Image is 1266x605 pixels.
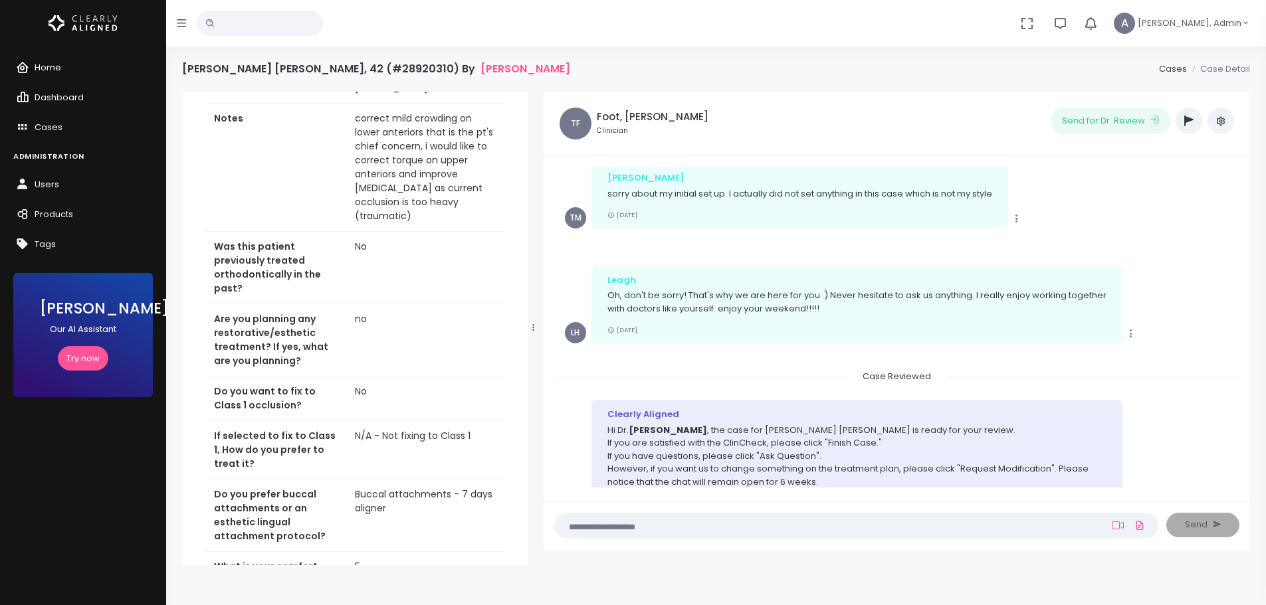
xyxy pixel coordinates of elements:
div: Clearly Aligned [607,408,1107,421]
span: Home [35,61,61,74]
span: Users [35,178,59,191]
th: Are you planning any restorative/esthetic treatment? If yes, what are you planning? [206,303,347,376]
th: If selected to fix to Class 1, How do you prefer to treat it? [206,420,347,479]
td: No [347,231,503,303]
th: Do you prefer buccal attachments or an esthetic lingual attachment protocol? [206,479,347,551]
span: A [1114,13,1135,34]
button: Send for Dr. Review [1051,108,1170,134]
span: Case Reviewed [847,366,947,387]
span: Dashboard [35,91,84,104]
span: LH [565,322,586,343]
p: sorry about my initial set up. I actually did not set anything in this case which is not my style [607,187,992,201]
p: Hi Dr. , the case for [PERSON_NAME] [PERSON_NAME] is ready for your review. If you are satisfied ... [607,424,1107,515]
span: TF [560,108,591,139]
div: scrollable content [182,92,528,565]
a: [PERSON_NAME] [480,62,570,75]
span: [PERSON_NAME], Admin [1138,17,1241,30]
td: 5 [347,551,503,596]
span: Products [35,208,73,220]
small: [DATE] [607,325,637,334]
h4: [PERSON_NAME] [PERSON_NAME], 42 (#28920310) By [182,62,570,75]
a: Cases [1159,62,1187,75]
a: Add Loom Video [1109,520,1126,531]
th: Notes [206,103,347,231]
span: Cases [35,121,62,133]
th: What is your comfort level with elastics? [206,551,347,596]
div: Leagh [607,274,1107,287]
small: [DATE] [607,211,637,219]
img: Logo Horizontal [49,9,118,37]
p: Oh, don't be sorry! That's why we are here for you :) Never hesitate to ask us anything. I really... [607,289,1107,315]
td: no [347,303,503,376]
h5: Foot, [PERSON_NAME] [597,111,708,123]
h3: [PERSON_NAME] [40,300,126,317]
li: Case Detail [1187,62,1250,76]
span: TM [565,207,586,228]
a: Add Files [1132,513,1148,537]
b: [PERSON_NAME] [629,424,707,436]
div: scrollable content [554,167,1239,488]
p: Our AI Assistant [40,323,126,336]
div: [PERSON_NAME] [607,171,992,185]
th: Do you want to fix to Class 1 occlusion? [206,376,347,420]
a: Try now [58,346,108,371]
td: No [347,376,503,420]
th: Was this patient previously treated orthodontically in the past? [206,231,347,303]
span: Tags [35,238,56,250]
td: Buccal attachments - 7 days aligner [347,479,503,551]
small: Clinician [597,126,708,136]
td: N/A - Not fixing to Class 1 [347,420,503,479]
td: correct mild crowding on lower anteriors that is the pt's chief concern, i would like to correct ... [347,103,503,231]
